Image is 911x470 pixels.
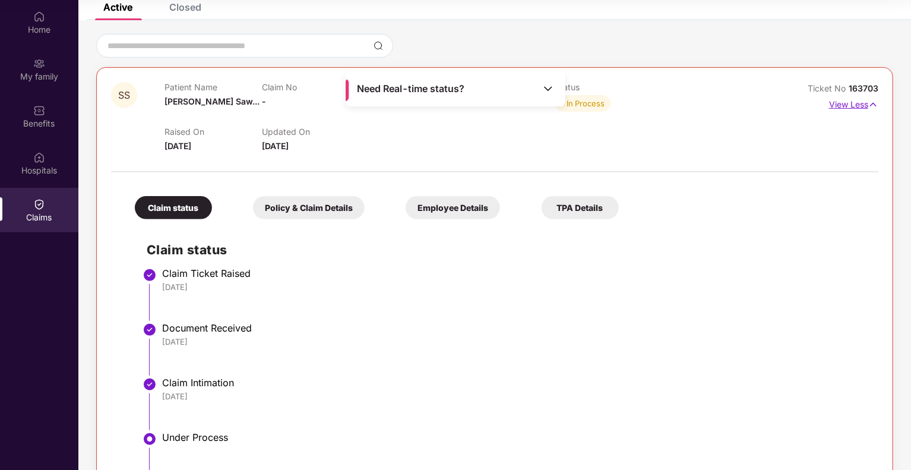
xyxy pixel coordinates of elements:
img: svg+xml;base64,PHN2ZyBpZD0iU3RlcC1BY3RpdmUtMzJ4MzIiIHhtbG5zPSJodHRwOi8vd3d3LnczLm9yZy8yMDAwL3N2Zy... [143,432,157,446]
img: svg+xml;base64,PHN2ZyBpZD0iU3RlcC1Eb25lLTMyeDMyIiB4bWxucz0iaHR0cDovL3d3dy53My5vcmcvMjAwMC9zdmciIH... [143,377,157,392]
p: Updated On [262,127,359,137]
span: Ticket No [808,83,849,93]
p: View Less [829,95,878,111]
span: 163703 [849,83,878,93]
img: Toggle Icon [542,83,554,94]
img: svg+xml;base64,PHN2ZyBpZD0iSG9zcGl0YWxzIiB4bWxucz0iaHR0cDovL3d3dy53My5vcmcvMjAwMC9zdmciIHdpZHRoPS... [33,152,45,163]
div: Claim Ticket Raised [162,267,866,279]
span: - [262,96,266,106]
p: Claim No [262,82,359,92]
span: [PERSON_NAME] Saw... [165,96,260,106]
img: svg+xml;base64,PHN2ZyBpZD0iQmVuZWZpdHMiIHhtbG5zPSJodHRwOi8vd3d3LnczLm9yZy8yMDAwL3N2ZyIgd2lkdGg9Ij... [33,105,45,116]
img: svg+xml;base64,PHN2ZyBpZD0iU3RlcC1Eb25lLTMyeDMyIiB4bWxucz0iaHR0cDovL3d3dy53My5vcmcvMjAwMC9zdmciIH... [143,323,157,337]
img: svg+xml;base64,PHN2ZyBpZD0iSG9tZSIgeG1sbnM9Imh0dHA6Ly93d3cudzMub3JnLzIwMDAvc3ZnIiB3aWR0aD0iMjAiIG... [33,11,45,23]
div: Employee Details [406,196,500,219]
div: Claim Intimation [162,377,866,389]
p: Status [555,82,653,92]
img: svg+xml;base64,PHN2ZyB3aWR0aD0iMjAiIGhlaWdodD0iMjAiIHZpZXdCb3g9IjAgMCAyMCAyMCIgZmlsbD0ibm9uZSIgeG... [33,58,45,70]
div: Active [103,1,132,13]
span: [DATE] [262,141,289,151]
div: Document Received [162,322,866,334]
div: [DATE] [162,391,866,402]
h2: Claim status [147,240,866,260]
p: Raised On [165,127,262,137]
div: Under Process [162,431,866,443]
div: Policy & Claim Details [253,196,365,219]
img: svg+xml;base64,PHN2ZyBpZD0iU3RlcC1Eb25lLTMyeDMyIiB4bWxucz0iaHR0cDovL3d3dy53My5vcmcvMjAwMC9zdmciIH... [143,268,157,282]
div: Claim status [135,196,212,219]
img: svg+xml;base64,PHN2ZyBpZD0iQ2xhaW0iIHhtbG5zPSJodHRwOi8vd3d3LnczLm9yZy8yMDAwL3N2ZyIgd2lkdGg9IjIwIi... [33,198,45,210]
span: SS [118,90,130,100]
span: [DATE] [165,141,191,151]
img: svg+xml;base64,PHN2ZyBpZD0iU2VhcmNoLTMyeDMyIiB4bWxucz0iaHR0cDovL3d3dy53My5vcmcvMjAwMC9zdmciIHdpZH... [374,41,383,51]
img: svg+xml;base64,PHN2ZyB4bWxucz0iaHR0cDovL3d3dy53My5vcmcvMjAwMC9zdmciIHdpZHRoPSIxNyIgaGVpZ2h0PSIxNy... [868,98,878,111]
div: [DATE] [162,282,866,292]
p: Patient Name [165,82,262,92]
div: In Process [567,97,605,109]
div: TPA Details [542,196,619,219]
span: Need Real-time status? [357,83,464,95]
div: Closed [169,1,201,13]
div: [DATE] [162,336,866,347]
